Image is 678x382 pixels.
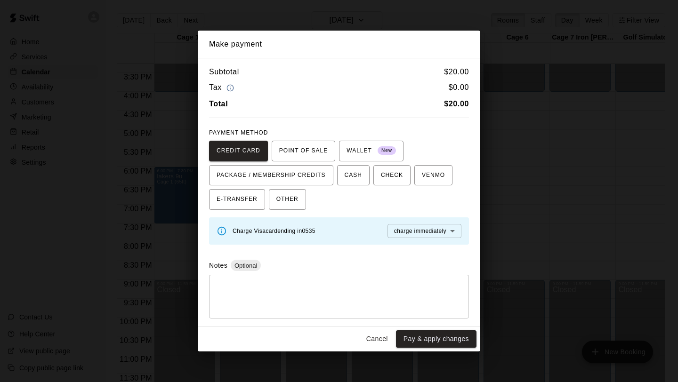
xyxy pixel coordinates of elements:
span: PAYMENT METHOD [209,129,268,136]
span: CREDIT CARD [217,143,260,159]
button: VENMO [414,165,452,186]
b: Total [209,100,228,108]
button: PACKAGE / MEMBERSHIP CREDITS [209,165,333,186]
span: New [378,144,396,157]
h6: $ 20.00 [444,66,469,78]
button: Pay & apply changes [396,330,476,348]
button: CHECK [373,165,411,186]
span: CASH [345,168,362,183]
span: CHECK [381,168,403,183]
button: OTHER [269,189,306,210]
span: OTHER [276,192,299,207]
span: PACKAGE / MEMBERSHIP CREDITS [217,168,326,183]
button: Cancel [362,330,392,348]
button: CASH [337,165,370,186]
span: POINT OF SALE [279,143,328,159]
h2: Make payment [198,31,480,58]
h6: $ 0.00 [449,81,469,94]
button: E-TRANSFER [209,189,265,210]
button: POINT OF SALE [272,141,335,161]
b: $ 20.00 [444,100,469,108]
h6: Tax [209,81,236,94]
label: Notes [209,262,227,269]
span: WALLET [347,143,396,159]
span: Optional [231,262,261,269]
span: VENMO [422,168,445,183]
span: E-TRANSFER [217,192,258,207]
h6: Subtotal [209,66,239,78]
button: WALLET New [339,141,404,161]
span: charge immediately [394,228,446,234]
span: Charge Visa card ending in 0535 [233,228,315,234]
button: CREDIT CARD [209,141,268,161]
